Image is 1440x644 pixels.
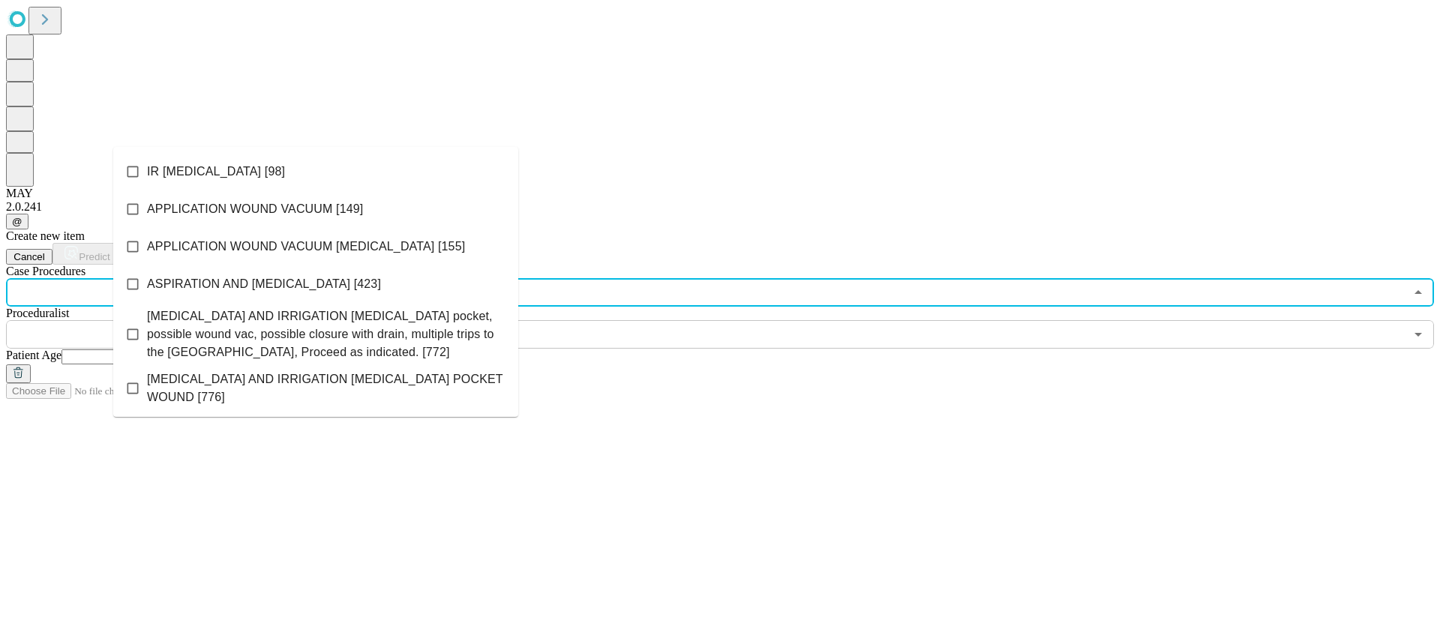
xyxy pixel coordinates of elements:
span: APPLICATION WOUND VACUUM [MEDICAL_DATA] [155] [147,238,465,256]
button: Close [1408,282,1429,303]
span: Create new item [6,229,85,242]
div: 2.0.241 [6,200,1434,214]
button: @ [6,214,28,229]
span: APPLICATION WOUND VACUUM [149] [147,200,363,218]
span: [MEDICAL_DATA] AND IRRIGATION [MEDICAL_DATA] pocket, possible wound vac, possible closure with dr... [147,307,506,361]
button: Cancel [6,249,52,265]
span: @ [12,216,22,227]
button: Predict [52,243,121,265]
div: MAY [6,187,1434,200]
span: [MEDICAL_DATA] AND IRRIGATION [MEDICAL_DATA] POCKET WOUND [776] [147,370,506,406]
button: Open [1408,324,1429,345]
span: IR [MEDICAL_DATA] [98] [147,163,285,181]
span: Predict [79,251,109,262]
span: Scheduled Procedure [6,265,85,277]
span: ASPIRATION AND [MEDICAL_DATA] [423] [147,275,381,293]
span: Proceduralist [6,307,69,319]
span: Patient Age [6,349,61,361]
span: Cancel [13,251,45,262]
